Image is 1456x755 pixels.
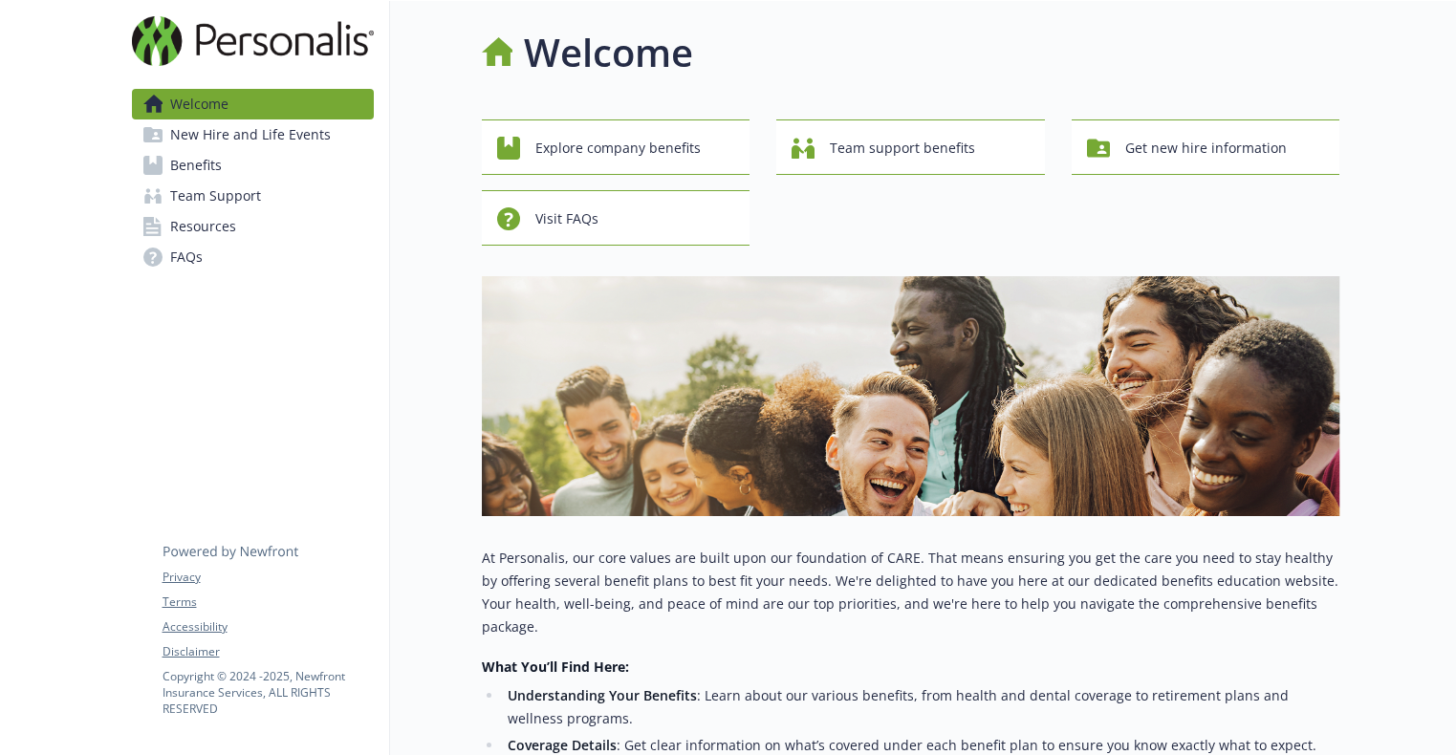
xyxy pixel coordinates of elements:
[132,89,374,119] a: Welcome
[132,211,374,242] a: Resources
[170,89,228,119] span: Welcome
[132,181,374,211] a: Team Support
[482,276,1340,516] img: overview page banner
[535,201,598,237] span: Visit FAQs
[170,211,236,242] span: Resources
[170,242,203,272] span: FAQs
[482,547,1340,638] p: At Personalis, our core values are built upon our foundation of CARE. That means ensuring you get...
[163,643,373,660] a: Disclaimer
[1072,119,1340,175] button: Get new hire information
[503,684,1340,730] li: : Learn about our various benefits, from health and dental coverage to retirement plans and welln...
[170,181,261,211] span: Team Support
[163,569,373,586] a: Privacy
[170,150,222,181] span: Benefits
[535,130,701,166] span: Explore company benefits
[1125,130,1287,166] span: Get new hire information
[163,618,373,636] a: Accessibility
[132,150,374,181] a: Benefits
[132,242,374,272] a: FAQs
[482,119,750,175] button: Explore company benefits
[776,119,1045,175] button: Team support benefits
[524,24,693,81] h1: Welcome
[482,190,750,246] button: Visit FAQs
[170,119,331,150] span: New Hire and Life Events
[830,130,975,166] span: Team support benefits
[508,686,697,704] strong: Understanding Your Benefits
[163,668,373,717] p: Copyright © 2024 - 2025 , Newfront Insurance Services, ALL RIGHTS RESERVED
[163,593,373,611] a: Terms
[132,119,374,150] a: New Hire and Life Events
[508,736,617,754] strong: Coverage Details
[482,658,629,676] strong: What You’ll Find Here:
